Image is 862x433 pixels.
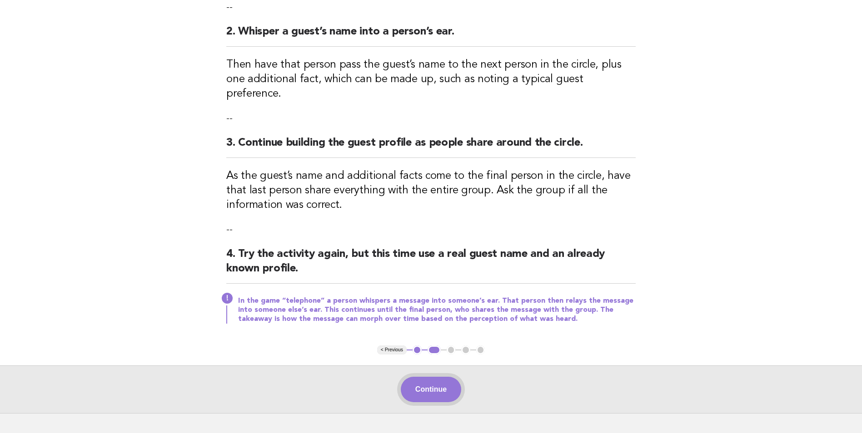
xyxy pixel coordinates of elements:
button: 2 [428,345,441,354]
h3: As the guest’s name and additional facts come to the final person in the circle, have that last p... [226,169,636,212]
p: -- [226,223,636,236]
h2: 4. Try the activity again, but this time use a real guest name and an already known profile. [226,247,636,284]
p: -- [226,1,636,14]
h2: 3. Continue building the guest profile as people share around the circle. [226,136,636,158]
button: < Previous [377,345,407,354]
p: In the game “telephone” a person whispers a message into someone’s ear. That person then relays t... [238,296,636,324]
h2: 2. Whisper a guest’s name into a person’s ear. [226,25,636,47]
p: -- [226,112,636,125]
button: 1 [413,345,422,354]
button: Continue [401,377,461,402]
h3: Then have that person pass the guest’s name to the next person in the circle, plus one additional... [226,58,636,101]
